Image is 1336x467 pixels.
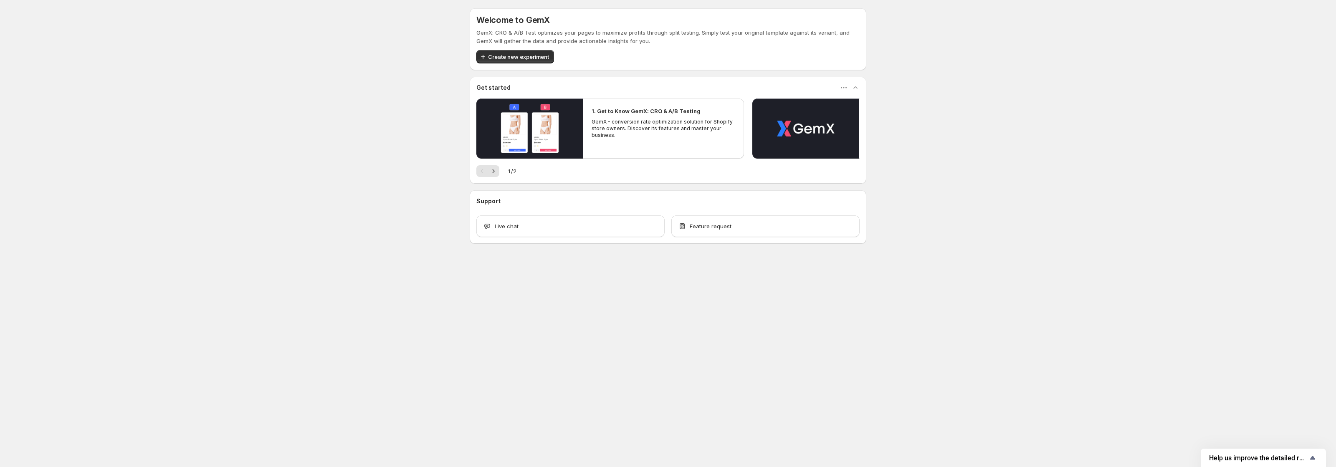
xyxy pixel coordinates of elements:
span: Feature request [690,222,731,230]
span: 1 / 2 [508,167,516,175]
p: GemX - conversion rate optimization solution for Shopify store owners. Discover its features and ... [592,119,735,139]
span: Live chat [495,222,519,230]
nav: Pagination [476,165,499,177]
p: GemX: CRO & A/B Test optimizes your pages to maximize profits through split testing. Simply test ... [476,28,860,45]
button: Play video [752,98,859,159]
span: Create new experiment [488,53,549,61]
h5: Welcome to GemX [476,15,550,25]
span: Help us improve the detailed report for A/B campaigns [1209,454,1308,462]
h3: Support [476,197,501,205]
button: Create new experiment [476,50,554,63]
button: Play video [476,98,583,159]
button: Show survey - Help us improve the detailed report for A/B campaigns [1209,453,1318,463]
h3: Get started [476,83,511,92]
button: Next [488,165,499,177]
h2: 1. Get to Know GemX: CRO & A/B Testing [592,107,701,115]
